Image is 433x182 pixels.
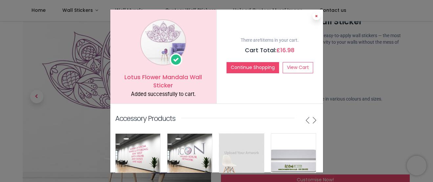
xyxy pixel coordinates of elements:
[219,134,264,180] img: image_512
[115,73,211,89] h5: Lotus Flower Mandala Wall Sticker
[116,134,160,180] img: image_512
[276,46,294,54] span: £
[260,37,262,43] b: 1
[283,62,313,73] a: View Cart
[222,37,318,44] p: There are items in your cart.
[115,91,211,98] div: Added successfully to cart.
[140,19,186,65] img: image_1024
[280,46,294,54] span: 16.98
[227,62,279,73] button: Continue Shopping
[115,114,175,123] p: Accessory Products
[167,134,212,180] img: image_512
[222,46,318,55] h5: Cart Total:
